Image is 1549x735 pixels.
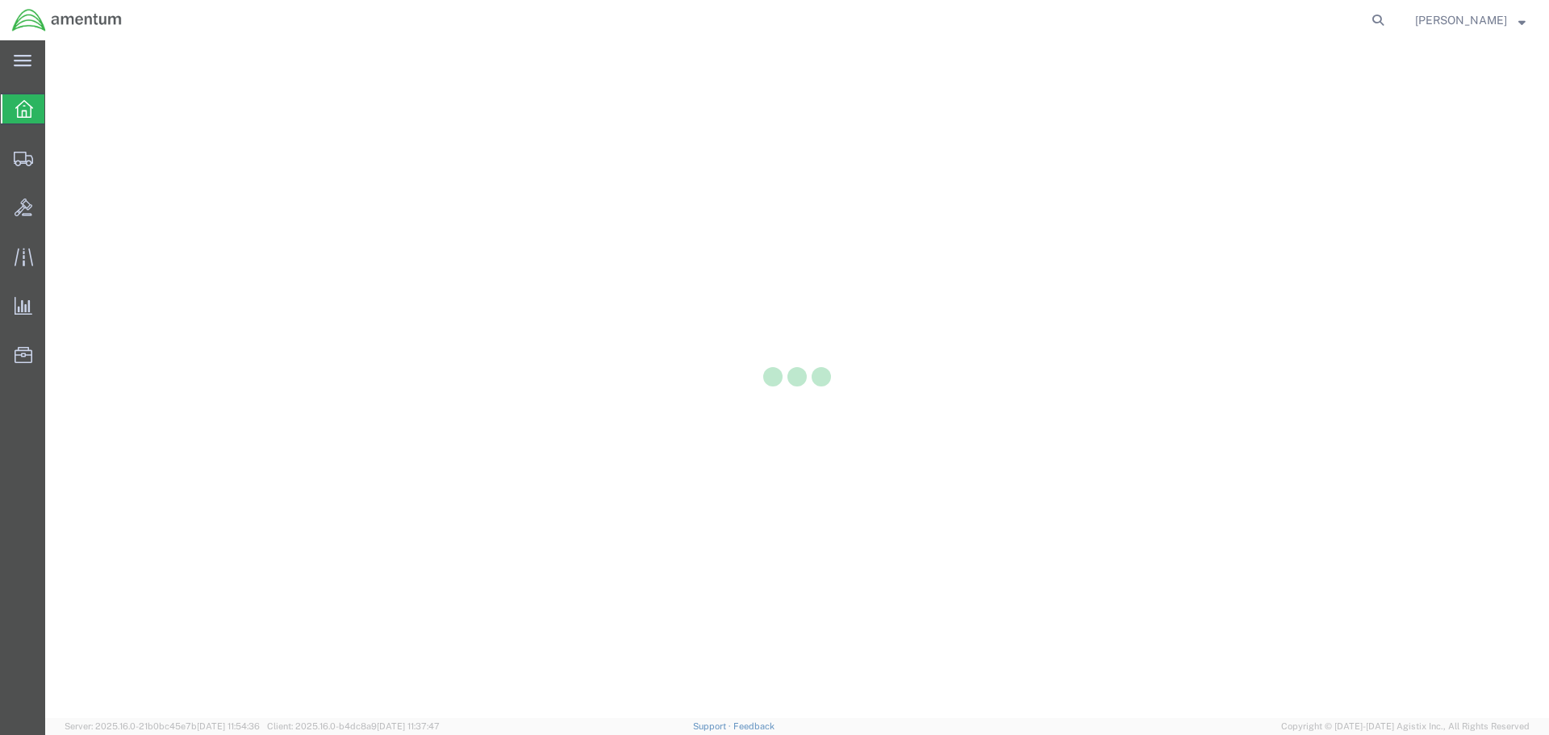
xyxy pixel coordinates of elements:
img: logo [11,8,123,32]
span: Client: 2025.16.0-b4dc8a9 [267,721,440,731]
a: Feedback [733,721,774,731]
span: [DATE] 11:54:36 [197,721,260,731]
span: [DATE] 11:37:47 [377,721,440,731]
a: Support [693,721,733,731]
button: [PERSON_NAME] [1414,10,1526,30]
span: Server: 2025.16.0-21b0bc45e7b [65,721,260,731]
span: Copyright © [DATE]-[DATE] Agistix Inc., All Rights Reserved [1281,720,1530,733]
span: Matthew McMillen [1415,11,1507,29]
